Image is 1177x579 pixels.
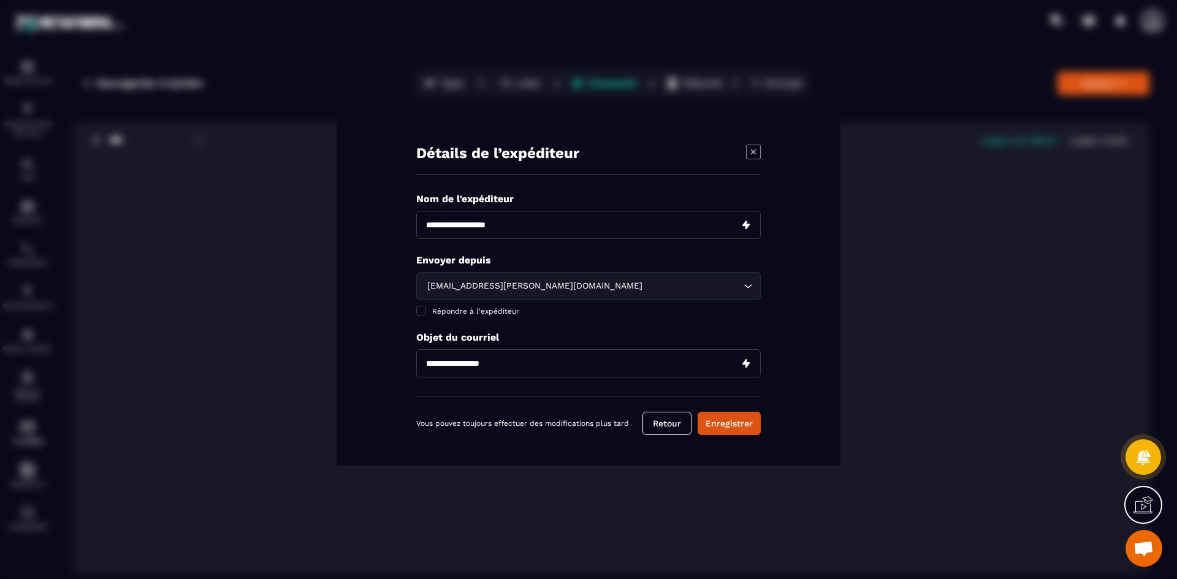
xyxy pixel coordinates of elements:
[416,331,761,343] p: Objet du courriel
[416,145,579,162] h4: Détails de l’expéditeur
[424,279,645,293] span: [EMAIL_ADDRESS][PERSON_NAME][DOMAIN_NAME]
[416,254,761,266] p: Envoyer depuis
[645,279,741,293] input: Search for option
[416,193,761,205] p: Nom de l'expéditeur
[642,412,691,435] button: Retour
[416,419,629,428] p: Vous pouvez toujours effectuer des modifications plus tard
[1126,530,1162,567] div: Ouvrir le chat
[432,307,519,316] span: Répondre à l'expéditeur
[416,272,761,300] div: Search for option
[698,412,761,435] button: Enregistrer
